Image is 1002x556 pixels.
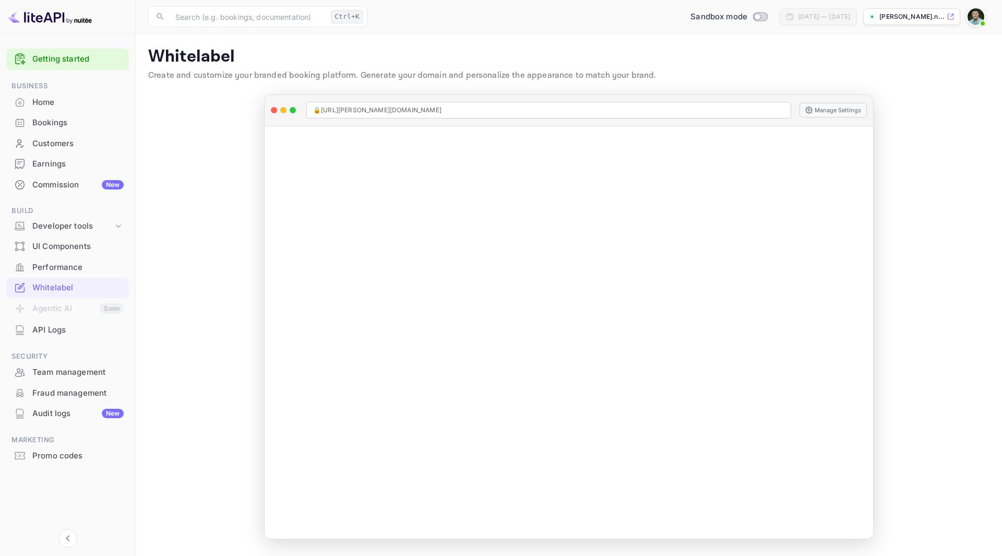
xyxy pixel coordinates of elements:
[6,113,129,133] div: Bookings
[6,236,129,256] a: UI Components
[6,80,129,92] span: Business
[32,366,124,378] div: Team management
[32,138,124,150] div: Customers
[6,351,129,362] span: Security
[8,8,92,25] img: LiteAPI logo
[800,103,867,117] button: Manage Settings
[32,158,124,170] div: Earnings
[690,11,747,23] span: Sandbox mode
[32,53,124,65] a: Getting started
[6,217,129,235] div: Developer tools
[6,257,129,277] a: Performance
[6,49,129,70] div: Getting started
[6,92,129,112] a: Home
[968,8,984,25] img: Jaime Mantilla
[6,92,129,113] div: Home
[6,320,129,340] div: API Logs
[6,383,129,404] div: Fraud management
[6,236,129,257] div: UI Components
[6,404,129,423] a: Audit logsNew
[331,10,363,23] div: Ctrl+K
[6,320,129,339] a: API Logs
[313,105,442,115] span: 🔒 [URL][PERSON_NAME][DOMAIN_NAME]
[6,362,129,383] div: Team management
[169,6,327,27] input: Search (e.g. bookings, documentation)
[6,446,129,465] a: Promo codes
[6,446,129,466] div: Promo codes
[32,450,124,462] div: Promo codes
[58,529,77,548] button: Collapse navigation
[32,97,124,109] div: Home
[6,134,129,153] a: Customers
[6,113,129,132] a: Bookings
[6,278,129,297] a: Whitelabel
[102,409,124,418] div: New
[6,278,129,298] div: Whitelabel
[798,12,850,21] div: [DATE] — [DATE]
[32,324,124,336] div: API Logs
[32,282,124,294] div: Whitelabel
[6,404,129,424] div: Audit logsNew
[32,408,124,420] div: Audit logs
[102,180,124,190] div: New
[6,154,129,174] div: Earnings
[6,362,129,382] a: Team management
[32,117,124,129] div: Bookings
[32,179,124,191] div: Commission
[6,205,129,217] span: Build
[6,434,129,446] span: Marketing
[686,11,771,23] div: Switch to Production mode
[32,220,113,232] div: Developer tools
[148,69,989,82] p: Create and customize your branded booking platform. Generate your domain and personalize the appe...
[6,383,129,403] a: Fraud management
[6,175,129,194] a: CommissionNew
[32,241,124,253] div: UI Components
[148,46,989,67] p: Whitelabel
[6,154,129,173] a: Earnings
[6,175,129,195] div: CommissionNew
[6,257,129,278] div: Performance
[6,134,129,154] div: Customers
[32,387,124,399] div: Fraud management
[32,262,124,274] div: Performance
[879,12,945,21] p: [PERSON_NAME].n...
